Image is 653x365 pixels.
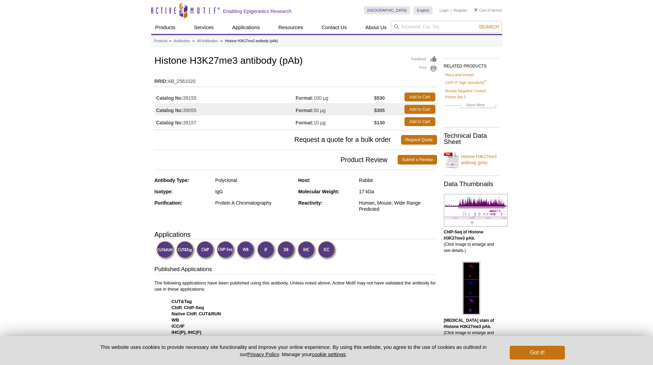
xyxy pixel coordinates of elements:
p: This website uses cookies to provide necessary site functionality and improve your online experie... [88,343,499,358]
strong: Antibody Type: [155,178,189,183]
strong: CUT&Tag [172,299,192,304]
a: Add to Cart [404,105,435,114]
strong: Host: [298,178,311,183]
strong: IHC(P), IHC(F) [172,330,202,335]
td: 100 µg [296,91,374,103]
strong: Purification: [155,200,183,206]
a: Add to Cart [404,117,435,126]
button: Got it! [510,346,565,360]
img: Immunocytochemistry Validated [318,241,337,260]
a: Resources [274,21,307,34]
strong: $130 [374,120,385,126]
img: CUT&Tag Validated [176,241,195,260]
td: 50 µg [296,103,374,115]
li: (0 items) [474,6,502,14]
img: Histone H3K27me3 antibody (pAb) tested by ChIP-Seq. [444,194,508,227]
img: CUT&RUN Validated [156,241,175,260]
li: » [220,39,222,43]
strong: ChIP, ChIP-Seq [172,305,204,310]
a: Register [454,8,468,13]
a: Login [439,8,449,13]
strong: $305 [374,107,385,113]
span: Search [479,24,499,29]
strong: Reactivity: [298,200,323,206]
a: [GEOGRAPHIC_DATA] [364,6,410,14]
img: Histone H3K27me3 antibody (pAb) tested by immunofluorescence. [462,261,480,315]
b: [MEDICAL_DATA] stain of Histone H3K27me3 pAb. [444,318,494,329]
a: Show More [445,102,497,110]
img: Immunofluorescence Validated [257,241,276,260]
strong: Catalog No: [156,107,183,113]
strong: Catalog No: [156,95,183,101]
li: Histone H3K27me3 antibody (pAb) [225,39,278,43]
a: Feedback [411,56,437,63]
h2: RELATED PRODUCTS [444,58,499,71]
a: Human Negative Control Primer Set 3 [445,88,497,100]
a: Products [154,38,168,44]
a: ChIP-IT High Sensitivity® [445,80,486,86]
li: » [193,39,195,43]
p: (Click image to enlarge and see details.) [444,317,499,342]
h1: Histone H3K27me3 antibody (pAb) [155,56,437,67]
a: Products [151,21,180,34]
td: 39157 [155,115,296,128]
a: Print [411,65,437,72]
img: Your Cart [474,8,477,12]
h3: Published Applications [155,265,437,275]
sup: ® [484,80,486,83]
td: 10 µg [296,115,374,128]
strong: Molecular Weight: [298,189,339,194]
h3: Applications [155,229,437,240]
div: 17 kDa [359,188,437,195]
strong: ELISA [172,336,185,341]
div: Rabbit [359,177,437,183]
b: ChIP-Seq of Histone H3K27me3 pAb. [444,230,483,241]
a: Request Quote [401,135,437,145]
strong: Isotype: [155,189,173,194]
a: English [413,6,433,14]
strong: Format: [296,107,314,113]
li: | [451,6,452,14]
h2: Technical Data Sheet [444,133,499,145]
span: Product Review [155,155,398,165]
a: Services [190,21,218,34]
div: Protein A Chromatography [215,200,293,206]
strong: Format: [296,95,314,101]
td: AB_2561020 [155,74,437,85]
td: 39055 [155,103,296,115]
button: Search [477,24,501,30]
a: Applications [228,21,264,34]
h2: Enabling Epigenetics Research [223,8,292,14]
strong: Catalog No: [156,120,183,126]
a: Submit a Review [398,155,437,165]
strong: RRID: [155,78,168,84]
div: Polyclonal [215,177,293,183]
p: (Click image to enlarge and see details.) [444,229,499,254]
a: Contact Us [317,21,351,34]
a: Antibodies [174,38,190,44]
h2: Data Thumbnails [444,181,499,187]
a: HeLa acid extract [445,72,474,78]
div: IgG [215,188,293,195]
strong: Format: [296,120,314,126]
span: Request a quote for a bulk order [155,135,401,145]
strong: Native ChIP, CUT&RUN [172,311,221,316]
strong: ICC/IF [172,324,185,329]
a: Privacy Policy [247,351,279,357]
a: Add to Cart [404,93,435,101]
input: Keyword, Cat. No. [391,21,502,33]
div: Human, Mouse, Wide Range Predicted [359,200,437,212]
img: Dot Blot Validated [277,241,296,260]
strong: WB [172,317,179,323]
img: ChIP-Seq Validated [217,241,235,260]
li: » [169,39,171,43]
button: cookie settings [312,351,346,357]
a: Cart [474,8,486,13]
img: Immunohistochemistry Validated [298,241,316,260]
a: About Us [361,21,391,34]
img: Western Blot Validated [237,241,256,260]
strong: $530 [374,95,385,101]
a: Histone H3K27me3 antibody (pAb) [444,149,499,170]
a: All Antibodies [197,38,218,44]
td: 39155 [155,91,296,103]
